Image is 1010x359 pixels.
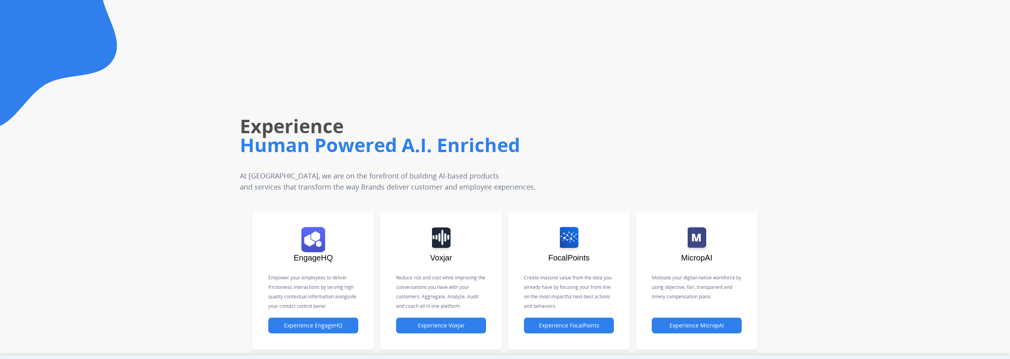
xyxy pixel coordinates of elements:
a: Experience FocalPoints [524,322,614,329]
p: Reduce risk and cost while improving the conversations you have with your customers. Aggregate, A... [396,273,486,311]
p: Empower your employees to deliver frictionless interactions by serving high quality contextual in... [268,273,358,311]
p: Create massive value from the data you already have by focusing your front-line on the most impac... [524,273,614,311]
button: Experience Voxjar [396,318,486,333]
button: Experience EngageHQ [268,318,358,333]
span: Voxjar [430,253,452,262]
a: Experience Voxjar [396,322,486,329]
img: logo [301,227,325,252]
a: Experience MicropAI [652,322,742,329]
span: EngageHQ [294,253,333,262]
span: FocalPoints [548,253,590,262]
a: Experience EngageHQ [268,322,358,329]
button: Experience MicropAI [652,318,742,333]
img: logo [560,227,578,252]
p: At [GEOGRAPHIC_DATA], we are on the forefront of building AI-based products and services that tra... [240,170,652,192]
p: Motivate your digital-native workforce by using objective, fair, transparent and timely compensat... [652,273,742,301]
img: logo [688,227,706,252]
span: MicropAI [681,253,713,262]
button: Experience FocalPoints [524,318,614,333]
h1: Human Powered A.I. Enriched [240,132,703,158]
h1: Experience [240,113,703,139]
img: logo [432,227,451,252]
